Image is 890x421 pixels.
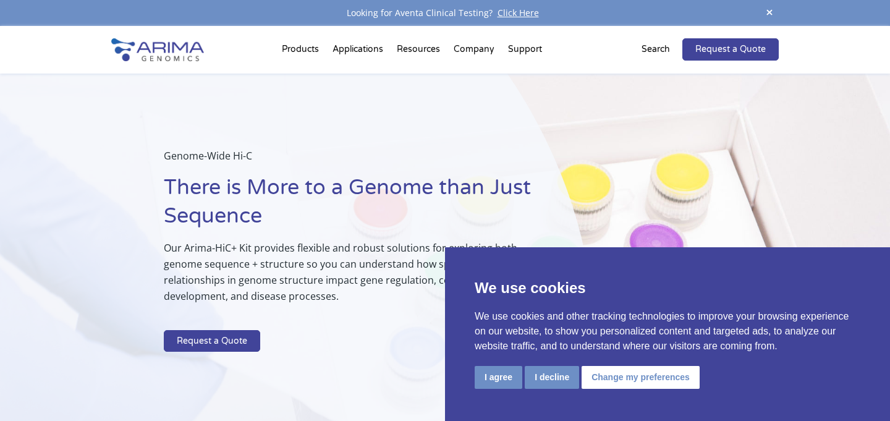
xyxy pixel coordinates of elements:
[475,366,522,389] button: I agree
[164,240,532,314] p: Our Arima-HiC+ Kit provides flexible and robust solutions for exploring both genome sequence + st...
[475,309,860,354] p: We use cookies and other tracking technologies to improve your browsing experience on our website...
[111,38,204,61] img: Arima-Genomics-logo
[164,174,532,240] h1: There is More to a Genome than Just Sequence
[682,38,779,61] a: Request a Quote
[111,5,779,21] div: Looking for Aventa Clinical Testing?
[582,366,700,389] button: Change my preferences
[164,330,260,352] a: Request a Quote
[642,41,670,57] p: Search
[475,277,860,299] p: We use cookies
[164,148,532,174] p: Genome-Wide Hi-C
[525,366,579,389] button: I decline
[493,7,544,19] a: Click Here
